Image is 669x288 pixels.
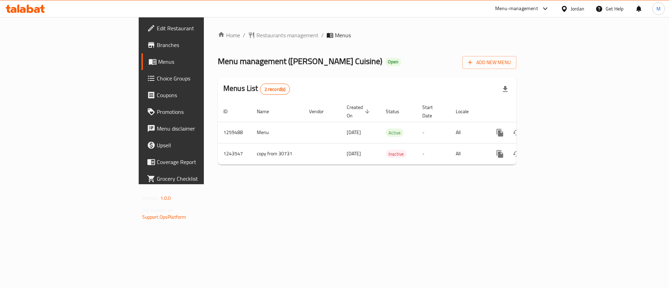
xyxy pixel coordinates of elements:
[462,56,516,69] button: Add New Menu
[450,143,486,164] td: All
[257,107,278,116] span: Name
[160,194,171,203] span: 1.0.0
[141,120,251,137] a: Menu disclaimer
[141,154,251,170] a: Coverage Report
[157,91,245,99] span: Coupons
[223,107,237,116] span: ID
[385,58,401,66] div: Open
[386,129,403,137] span: Active
[141,137,251,154] a: Upsell
[386,107,408,116] span: Status
[456,107,478,116] span: Locale
[656,5,661,13] span: M
[450,122,486,143] td: All
[468,58,511,67] span: Add New Menu
[223,83,290,95] h2: Menus List
[157,108,245,116] span: Promotions
[508,124,525,141] button: Change Status
[309,107,333,116] span: Vendor
[335,31,351,39] span: Menus
[157,74,245,83] span: Choice Groups
[141,70,251,87] a: Choice Groups
[142,194,159,203] span: Version:
[251,122,303,143] td: Menu
[508,146,525,162] button: Change Status
[141,87,251,103] a: Coupons
[141,37,251,53] a: Branches
[157,158,245,166] span: Coverage Report
[422,103,442,120] span: Start Date
[218,31,516,39] nav: breadcrumb
[141,20,251,37] a: Edit Restaurant
[260,86,290,93] span: 2 record(s)
[157,41,245,49] span: Branches
[157,174,245,183] span: Grocery Checklist
[157,124,245,133] span: Menu disclaimer
[141,170,251,187] a: Grocery Checklist
[321,31,324,39] li: /
[347,128,361,137] span: [DATE]
[347,103,372,120] span: Created On
[417,122,450,143] td: -
[141,53,251,70] a: Menus
[260,84,290,95] div: Total records count
[158,57,245,66] span: Menus
[571,5,584,13] div: Jordan
[248,31,318,39] a: Restaurants management
[417,143,450,164] td: -
[256,31,318,39] span: Restaurants management
[142,205,174,215] span: Get support on:
[157,24,245,32] span: Edit Restaurant
[495,5,538,13] div: Menu-management
[218,101,564,165] table: enhanced table
[218,53,382,69] span: Menu management ( [PERSON_NAME] Cuisine )
[492,146,508,162] button: more
[486,101,564,122] th: Actions
[251,143,303,164] td: copy from 30731
[497,81,514,98] div: Export file
[386,150,407,158] span: Inactive
[347,149,361,158] span: [DATE]
[141,103,251,120] a: Promotions
[385,59,401,65] span: Open
[492,124,508,141] button: more
[142,212,186,221] a: Support.OpsPlatform
[157,141,245,149] span: Upsell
